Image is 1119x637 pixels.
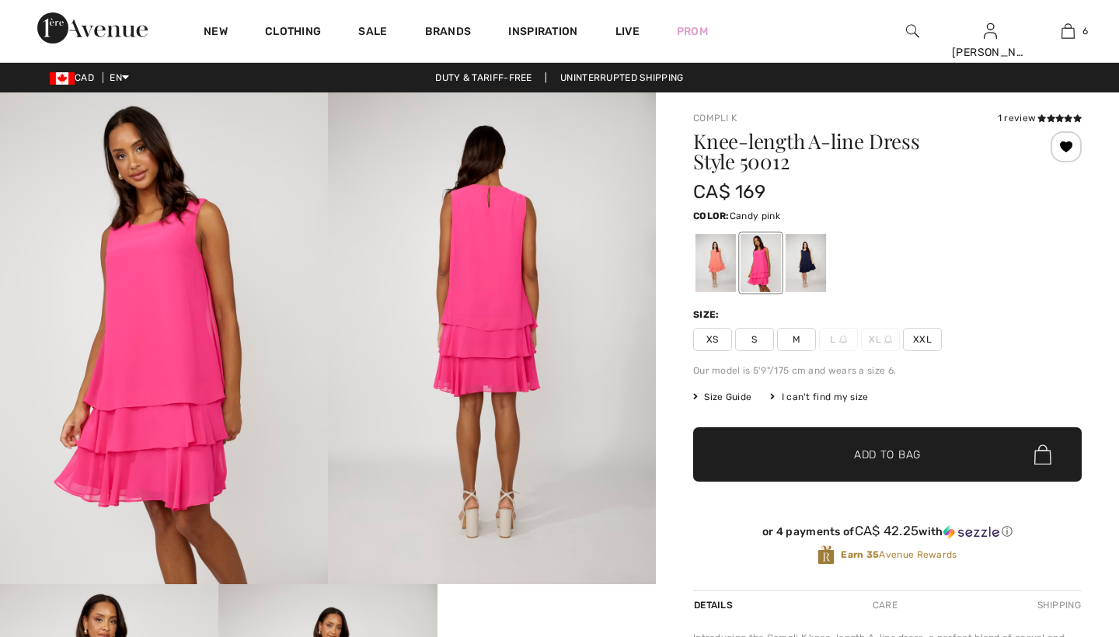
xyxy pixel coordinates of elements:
[693,364,1082,378] div: Our model is 5'9"/175 cm and wears a size 6.
[615,23,640,40] a: Live
[50,72,100,83] span: CAD
[693,181,765,203] span: CA$ 169
[1034,444,1051,465] img: Bag.svg
[984,23,997,38] a: Sign In
[693,524,1082,545] div: or 4 payments ofCA$ 42.25withSezzle Click to learn more about Sezzle
[854,447,921,463] span: Add to Bag
[730,211,780,221] span: Candy pink
[984,22,997,40] img: My Info
[358,25,387,41] a: Sale
[693,390,751,404] span: Size Guide
[861,328,900,351] span: XL
[693,211,730,221] span: Color:
[906,22,919,40] img: search the website
[265,25,321,41] a: Clothing
[1034,591,1082,619] div: Shipping
[693,524,1082,539] div: or 4 payments of with
[693,308,723,322] div: Size:
[952,44,1028,61] div: [PERSON_NAME]
[819,328,858,351] span: L
[693,113,737,124] a: Compli K
[37,12,148,44] img: 1ère Avenue
[884,336,892,343] img: ring-m.svg
[839,336,847,343] img: ring-m.svg
[903,328,942,351] span: XXL
[777,328,816,351] span: M
[786,234,826,292] div: Navy
[677,23,708,40] a: Prom
[508,25,577,41] span: Inspiration
[425,25,472,41] a: Brands
[859,591,911,619] div: Care
[693,591,737,619] div: Details
[110,72,129,83] span: EN
[855,523,919,538] span: CA$ 42.25
[841,549,879,560] strong: Earn 35
[943,525,999,539] img: Sezzle
[204,25,228,41] a: New
[695,234,736,292] div: Coral
[841,548,957,562] span: Avenue Rewards
[1082,24,1088,38] span: 6
[328,92,656,584] img: Knee-Length A-Line Dress Style 50012. 2
[1030,22,1106,40] a: 6
[693,328,732,351] span: XS
[741,234,781,292] div: Candy pink
[817,545,835,566] img: Avenue Rewards
[693,427,1082,482] button: Add to Bag
[693,131,1017,172] h1: Knee-length A-line Dress Style 50012
[770,390,868,404] div: I can't find my size
[50,72,75,85] img: Canadian Dollar
[1061,22,1075,40] img: My Bag
[735,328,774,351] span: S
[998,111,1082,125] div: 1 review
